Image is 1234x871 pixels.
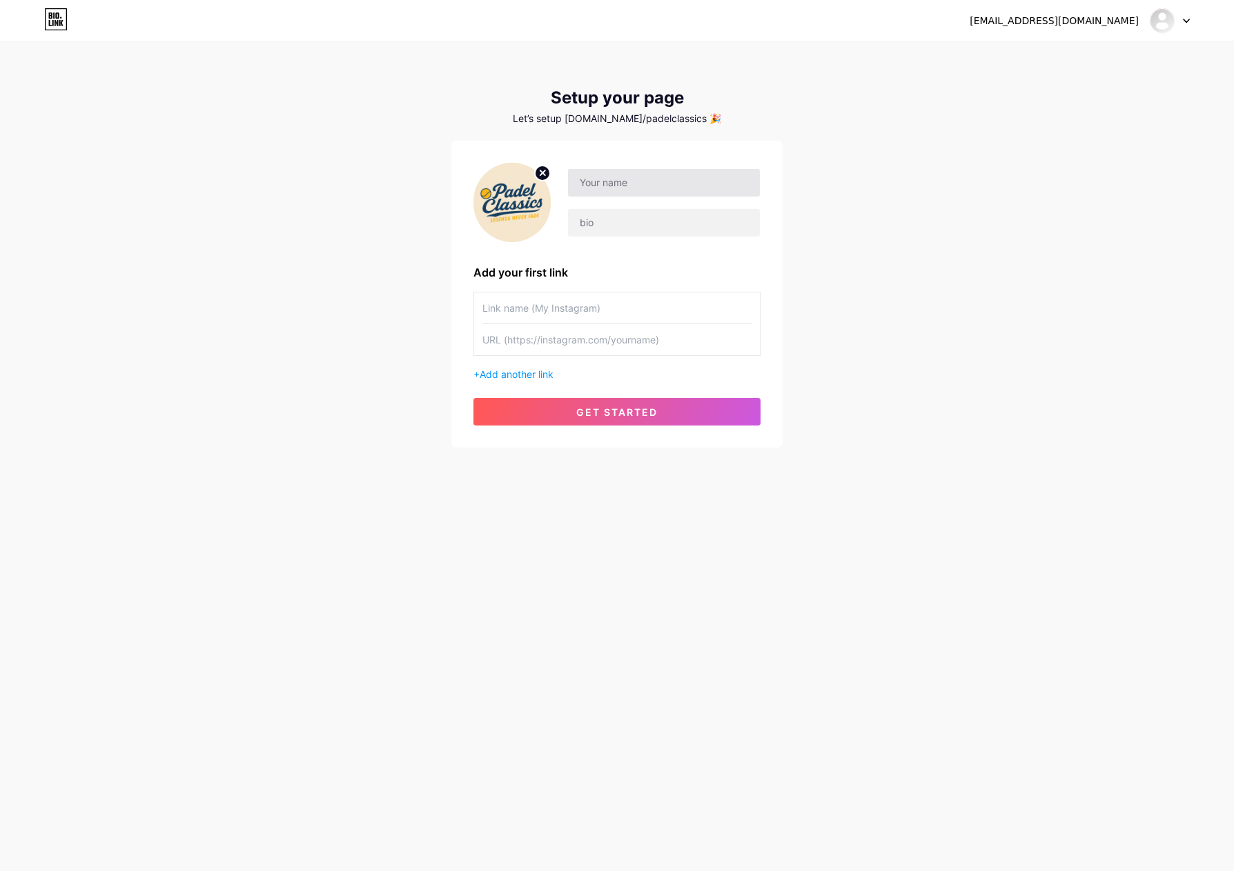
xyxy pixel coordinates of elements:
[568,209,760,237] input: bio
[473,398,761,426] button: get started
[970,14,1139,28] div: [EMAIL_ADDRESS][DOMAIN_NAME]
[473,264,761,281] div: Add your first link
[473,367,761,381] div: +
[576,406,658,418] span: get started
[480,368,554,380] span: Add another link
[482,324,752,355] input: URL (https://instagram.com/yourname)
[568,169,760,197] input: Your name
[482,292,752,323] input: Link name (My Instagram)
[473,163,551,242] img: profile pic
[1149,8,1175,34] img: padelclassics
[451,113,783,124] div: Let’s setup [DOMAIN_NAME]/padelclassics 🎉
[451,88,783,108] div: Setup your page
